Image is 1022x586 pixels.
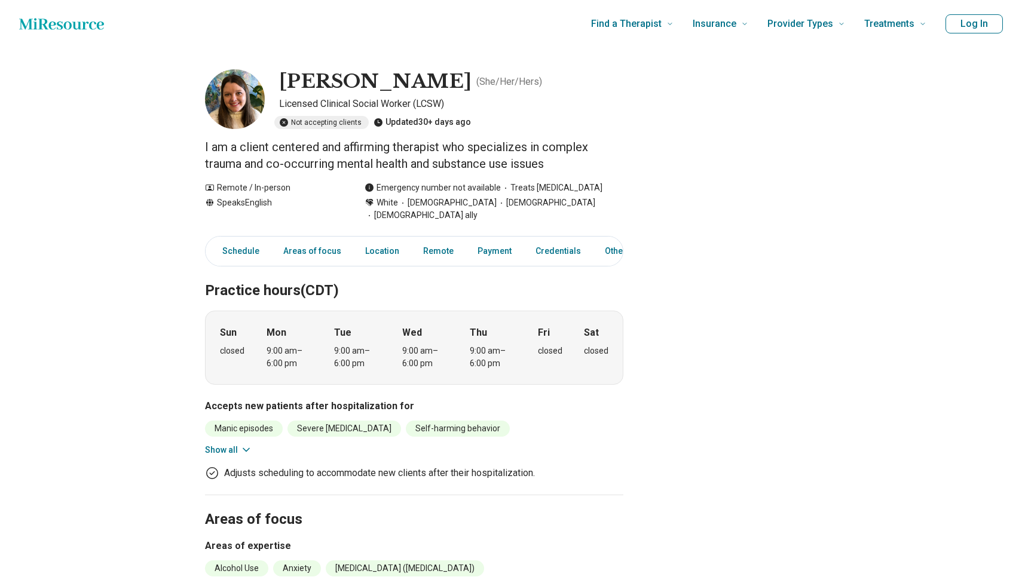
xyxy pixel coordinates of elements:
span: Insurance [693,16,736,32]
div: closed [220,345,244,357]
span: [DEMOGRAPHIC_DATA] [398,197,497,209]
div: When does the program meet? [205,311,623,385]
a: Payment [470,239,519,263]
a: Remote [416,239,461,263]
span: Treats [MEDICAL_DATA] [501,182,602,194]
a: Location [358,239,406,263]
strong: Fri [538,326,550,340]
h2: Practice hours (CDT) [205,252,623,301]
div: Emergency number not available [365,182,501,194]
span: [DEMOGRAPHIC_DATA] ally [365,209,478,222]
strong: Sun [220,326,237,340]
h1: [PERSON_NAME] [279,69,472,94]
strong: Tue [334,326,351,340]
div: Speaks English [205,197,341,222]
img: Amanda Henschel, Licensed Clinical Social Worker (LCSW) [205,69,265,129]
li: [MEDICAL_DATA] ([MEDICAL_DATA]) [326,560,484,576]
li: Manic episodes [205,421,283,437]
a: Credentials [528,239,588,263]
strong: Wed [402,326,422,340]
a: Schedule [208,239,267,263]
span: Find a Therapist [591,16,662,32]
a: Other [598,239,641,263]
li: Alcohol Use [205,560,268,576]
span: [DEMOGRAPHIC_DATA] [497,197,595,209]
p: Adjusts scheduling to accommodate new clients after their hospitalization. [224,466,535,480]
div: Updated 30+ days ago [374,116,471,129]
div: Not accepting clients [274,116,369,129]
h2: Areas of focus [205,481,623,530]
div: 9:00 am – 6:00 pm [470,345,516,370]
li: Severe [MEDICAL_DATA] [287,421,401,437]
h3: Accepts new patients after hospitalization for [205,399,623,413]
span: White [377,197,398,209]
a: Areas of focus [276,239,348,263]
li: Anxiety [273,560,321,576]
a: Home page [19,12,104,36]
strong: Thu [470,326,487,340]
strong: Mon [267,326,286,340]
button: Show all [205,444,252,456]
span: Provider Types [767,16,833,32]
li: Self-harming behavior [406,421,510,437]
button: Log In [945,14,1003,33]
p: ( She/Her/Hers ) [476,75,542,89]
div: Remote / In-person [205,182,341,194]
p: I am a client centered and affirming therapist who specializes in complex trauma and co-occurring... [205,139,623,172]
strong: Sat [584,326,599,340]
p: Licensed Clinical Social Worker (LCSW) [279,97,623,111]
div: closed [538,345,562,357]
span: Treatments [864,16,914,32]
div: closed [584,345,608,357]
div: 9:00 am – 6:00 pm [402,345,448,370]
div: 9:00 am – 6:00 pm [267,345,313,370]
h3: Areas of expertise [205,539,623,553]
div: 9:00 am – 6:00 pm [334,345,380,370]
